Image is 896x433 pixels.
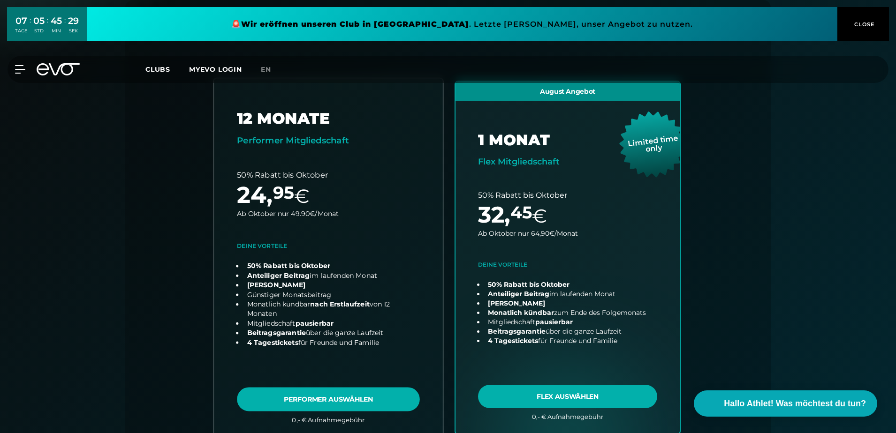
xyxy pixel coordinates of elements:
[852,20,875,29] span: CLOSE
[47,15,48,40] div: :
[261,65,271,74] span: en
[68,28,79,34] div: SEK
[145,65,170,74] span: Clubs
[145,65,189,74] a: Clubs
[189,65,242,74] a: MYEVO LOGIN
[837,7,889,41] button: CLOSE
[694,390,877,417] button: Hallo Athlet! Was möchtest du tun?
[15,28,27,34] div: TAGE
[51,14,62,28] div: 45
[64,15,66,40] div: :
[30,15,31,40] div: :
[261,64,282,75] a: en
[724,397,866,410] span: Hallo Athlet! Was möchtest du tun?
[33,14,45,28] div: 05
[51,28,62,34] div: MIN
[33,28,45,34] div: STD
[15,14,27,28] div: 07
[68,14,79,28] div: 29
